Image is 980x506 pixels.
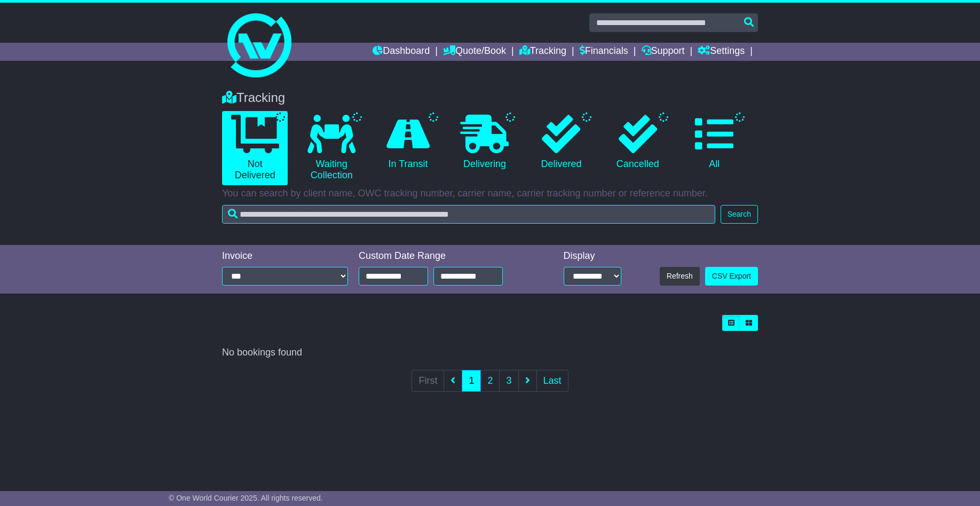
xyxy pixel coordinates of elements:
a: 3 [499,370,518,392]
a: Not Delivered [222,111,288,185]
span: © One World Courier 2025. All rights reserved. [169,494,323,502]
p: You can search by client name, OWC tracking number, carrier name, carrier tracking number or refe... [222,188,758,200]
div: Tracking [217,90,763,106]
a: Delivering [452,111,517,174]
a: In Transit [375,111,441,174]
div: Invoice [222,250,348,262]
a: Delivered [528,111,594,174]
a: 2 [480,370,500,392]
a: CSV Export [705,267,758,286]
a: Last [536,370,568,392]
a: Cancelled [605,111,670,174]
div: No bookings found [222,347,758,359]
a: Dashboard [373,43,430,61]
a: All [682,111,747,174]
div: Custom Date Range [359,250,530,262]
button: Search [721,205,758,224]
a: Support [642,43,685,61]
a: 1 [462,370,481,392]
a: Financials [580,43,628,61]
a: Tracking [519,43,566,61]
a: Quote/Book [443,43,506,61]
a: Waiting Collection [298,111,364,185]
div: Display [564,250,621,262]
button: Refresh [660,267,700,286]
a: Settings [698,43,745,61]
